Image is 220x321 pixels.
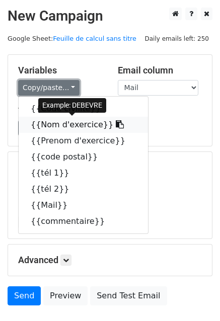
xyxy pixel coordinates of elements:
[19,133,148,149] a: {{Prenom d'exercice}}
[8,35,136,42] small: Google Sheet:
[19,181,148,197] a: {{tél 2}}
[19,197,148,213] a: {{Mail}}
[53,35,136,42] a: Feuille de calcul sans titre
[19,149,148,165] a: {{code postal}}
[141,33,212,44] span: Daily emails left: 250
[170,273,220,321] div: Widget de chat
[8,8,212,25] h2: New Campaign
[141,35,212,42] a: Daily emails left: 250
[18,80,80,96] a: Copy/paste...
[19,165,148,181] a: {{tél 1}}
[170,273,220,321] iframe: Chat Widget
[19,213,148,229] a: {{commentaire}}
[8,286,41,305] a: Send
[18,65,103,76] h5: Variables
[38,98,106,113] div: Example: DEBEVRE
[118,65,202,76] h5: Email column
[43,286,88,305] a: Preview
[18,255,202,266] h5: Advanced
[19,117,148,133] a: {{Nom d'exercice}}
[90,286,167,305] a: Send Test Email
[19,101,148,117] a: {{Code civilite}}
